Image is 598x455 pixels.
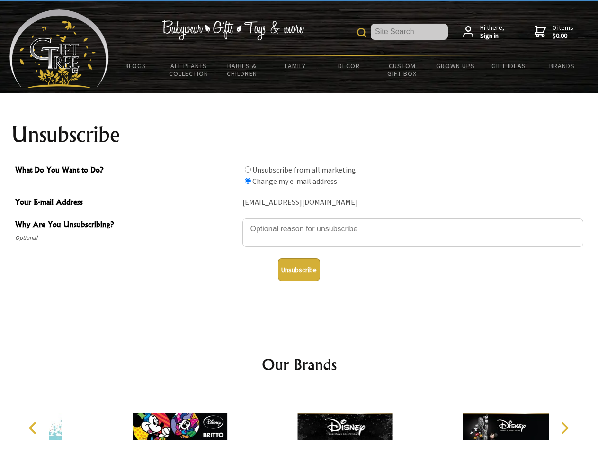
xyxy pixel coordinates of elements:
[109,56,162,76] a: BLOGS
[15,164,238,178] span: What Do You Want to Do?
[15,232,238,244] span: Optional
[536,56,589,76] a: Brands
[15,218,238,232] span: Why Are You Unsubscribing?
[215,56,269,83] a: Babies & Children
[463,24,504,40] a: Hi there,Sign in
[371,24,448,40] input: Site Search
[553,32,573,40] strong: $0.00
[322,56,375,76] a: Decor
[162,20,304,40] img: Babywear - Gifts - Toys & more
[554,418,575,438] button: Next
[480,32,504,40] strong: Sign in
[278,258,320,281] button: Unsubscribe
[535,24,573,40] a: 0 items$0.00
[252,165,356,174] label: Unsubscribe from all marketing
[245,166,251,173] input: What Do You Want to Do?
[428,56,482,76] a: Grown Ups
[162,56,216,83] a: All Plants Collection
[242,218,583,247] textarea: Why Are You Unsubscribing?
[482,56,536,76] a: Gift Ideas
[242,195,583,210] div: [EMAIL_ADDRESS][DOMAIN_NAME]
[480,24,504,40] span: Hi there,
[15,196,238,210] span: Your E-mail Address
[269,56,322,76] a: Family
[24,418,45,438] button: Previous
[9,9,109,88] img: Babyware - Gifts - Toys and more...
[11,123,587,146] h1: Unsubscribe
[19,353,580,376] h2: Our Brands
[375,56,429,83] a: Custom Gift Box
[357,28,366,37] img: product search
[252,176,337,186] label: Change my e-mail address
[245,178,251,184] input: What Do You Want to Do?
[553,23,573,40] span: 0 items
